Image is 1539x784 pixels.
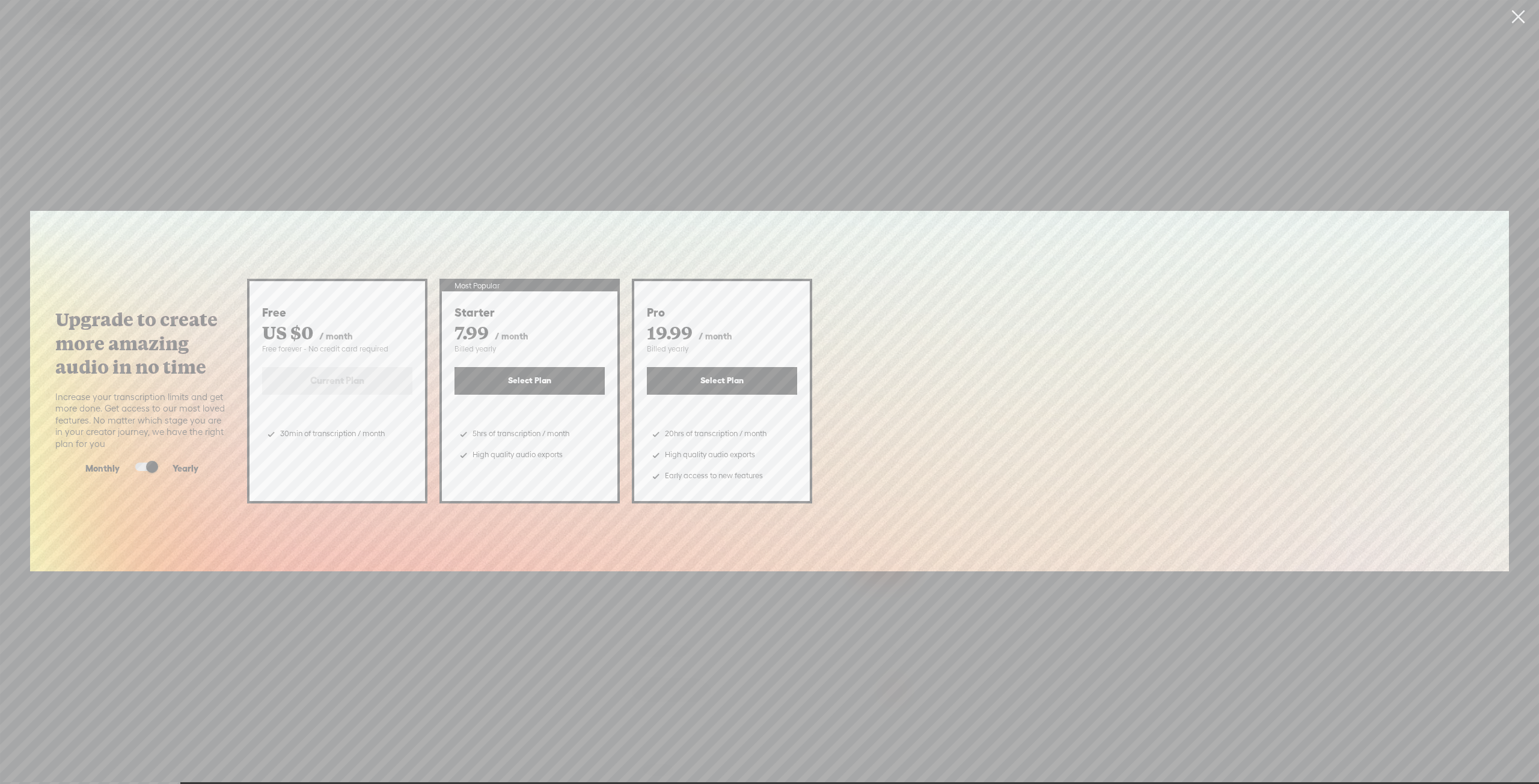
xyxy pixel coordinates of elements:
[647,344,797,354] div: Billed yearly
[454,367,605,395] button: Select Plan
[473,446,563,464] span: High quality audio exports
[262,305,412,320] div: Free
[55,391,228,450] span: Increase your transcription limits and get more done. Get access to our most loved features. No m...
[647,305,797,320] div: Pro
[665,446,755,464] span: High quality audio exports
[173,463,198,475] span: Yearly
[442,281,617,291] div: Most Popular
[55,308,228,378] label: Upgrade to create more amazing audio in no time
[665,425,766,443] span: 20hrs of transcription / month
[85,463,120,475] span: Monthly
[473,425,569,443] span: 5hrs of transcription / month
[454,320,489,344] span: 7.99
[495,331,528,341] span: / month
[319,331,353,341] span: / month
[280,425,385,443] span: 30min of transcription / month
[454,305,605,320] div: Starter
[454,344,605,354] div: Billed yearly
[262,344,412,354] div: Free forever - No credit card required
[262,320,313,344] span: US $0
[647,367,797,395] button: Select Plan
[665,467,763,485] span: Early access to new features
[262,367,412,395] label: Current Plan
[647,320,693,344] span: 19.99
[699,331,732,341] span: / month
